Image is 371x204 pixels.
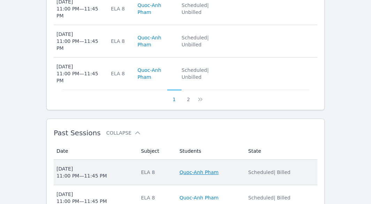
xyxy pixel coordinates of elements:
[244,143,317,160] th: State
[141,169,171,176] div: ELA 8
[56,165,107,179] div: [DATE] 11:00 PM — 11:45 PM
[56,63,102,84] div: [DATE] 11:00 PM — 11:45 PM
[111,70,129,77] div: ELA 8
[138,34,173,48] a: Quoc-Anh Pham
[181,67,209,80] span: Scheduled | Unbilled
[181,2,209,15] span: Scheduled | Unbilled
[111,5,129,12] div: ELA 8
[111,38,129,45] div: ELA 8
[248,169,291,175] span: Scheduled | Billed
[179,194,218,201] a: Quoc-Anh Pham
[54,143,137,160] th: Date
[54,160,317,185] tr: [DATE]11:00 PM—11:45 PMELA 8Quoc-Anh PhamScheduled| Billed
[175,143,244,160] th: Students
[106,129,141,136] button: Collapse
[138,2,173,16] a: Quoc-Anh Pham
[56,31,102,52] div: [DATE] 11:00 PM — 11:45 PM
[248,195,291,201] span: Scheduled | Billed
[54,58,317,90] tr: [DATE]11:00 PM—11:45 PMELA 8Quoc-Anh PhamScheduled| Unbilled
[138,67,173,81] a: Quoc-Anh Pham
[167,90,181,103] button: 1
[141,194,171,201] div: ELA 8
[54,129,101,137] span: Past Sessions
[181,35,209,47] span: Scheduled | Unbilled
[137,143,176,160] th: Subject
[54,25,317,58] tr: [DATE]11:00 PM—11:45 PMELA 8Quoc-Anh PhamScheduled| Unbilled
[179,169,218,176] a: Quoc-Anh Pham
[181,90,196,103] button: 2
